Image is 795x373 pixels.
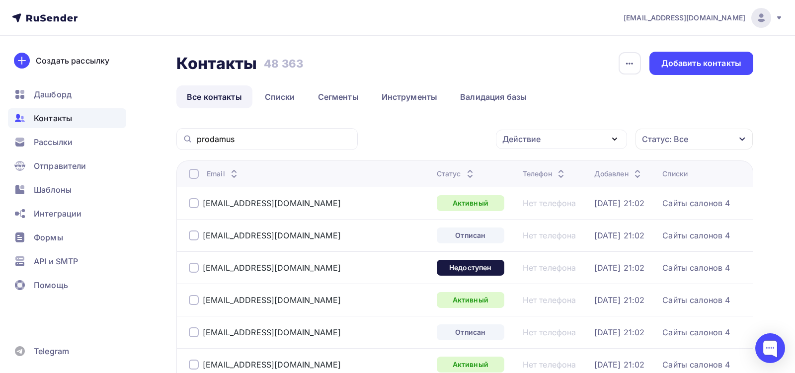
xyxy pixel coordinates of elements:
a: [DATE] 21:02 [594,198,645,208]
div: Действие [502,133,541,145]
a: [DATE] 21:02 [594,263,645,273]
a: Сайты салонов 4 [662,230,730,240]
h3: 48 363 [264,57,303,71]
a: Формы [8,227,126,247]
a: Валидация базы [450,85,537,108]
a: [EMAIL_ADDRESS][DOMAIN_NAME] [203,263,341,273]
a: Сайты салонов 4 [662,295,730,305]
button: Действие [496,130,627,149]
a: Сайты салонов 4 [662,198,730,208]
h2: Контакты [176,54,257,74]
a: Сайты салонов 4 [662,263,730,273]
a: [DATE] 21:02 [594,295,645,305]
a: Активный [437,357,504,373]
span: Контакты [34,112,72,124]
a: [EMAIL_ADDRESS][DOMAIN_NAME] [203,198,341,208]
span: [EMAIL_ADDRESS][DOMAIN_NAME] [624,13,745,23]
a: Все контакты [176,85,252,108]
a: Отправители [8,156,126,176]
a: Нет телефона [523,327,576,337]
a: [DATE] 21:02 [594,327,645,337]
a: Нет телефона [523,198,576,208]
a: Недоступен [437,260,504,276]
span: Рассылки [34,136,73,148]
span: Помощь [34,279,68,291]
a: Инструменты [371,85,448,108]
div: Статус: Все [642,133,688,145]
a: Нет телефона [523,360,576,370]
a: Активный [437,195,504,211]
span: Telegram [34,345,69,357]
a: [EMAIL_ADDRESS][DOMAIN_NAME] [203,230,341,240]
span: Интеграции [34,208,81,220]
a: [EMAIL_ADDRESS][DOMAIN_NAME] [203,360,341,370]
a: Контакты [8,108,126,128]
a: Нет телефона [523,230,576,240]
a: Дашборд [8,84,126,104]
a: [DATE] 21:02 [594,230,645,240]
a: Нет телефона [523,263,576,273]
a: Сайты салонов 4 [662,327,730,337]
a: [EMAIL_ADDRESS][DOMAIN_NAME] [624,8,783,28]
a: Нет телефона [523,295,576,305]
a: Отписан [437,324,504,340]
a: [EMAIL_ADDRESS][DOMAIN_NAME] [203,295,341,305]
a: Сегменты [308,85,369,108]
div: Телефон [523,169,567,179]
a: Активный [437,292,504,308]
div: Создать рассылку [36,55,109,67]
div: Списки [662,169,688,179]
a: Шаблоны [8,180,126,200]
span: Дашборд [34,88,72,100]
a: Рассылки [8,132,126,152]
span: Отправители [34,160,86,172]
div: Статус [437,169,476,179]
a: Списки [254,85,306,108]
a: Отписан [437,227,504,243]
div: Добавить контакты [661,58,741,69]
button: Статус: Все [635,128,753,150]
a: Сайты салонов 4 [662,360,730,370]
a: [DATE] 21:02 [594,360,645,370]
div: Добавлен [594,169,643,179]
input: Поиск [197,134,352,145]
div: Email [207,169,240,179]
a: [EMAIL_ADDRESS][DOMAIN_NAME] [203,327,341,337]
span: Шаблоны [34,184,72,196]
span: API и SMTP [34,255,78,267]
span: Формы [34,231,63,243]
